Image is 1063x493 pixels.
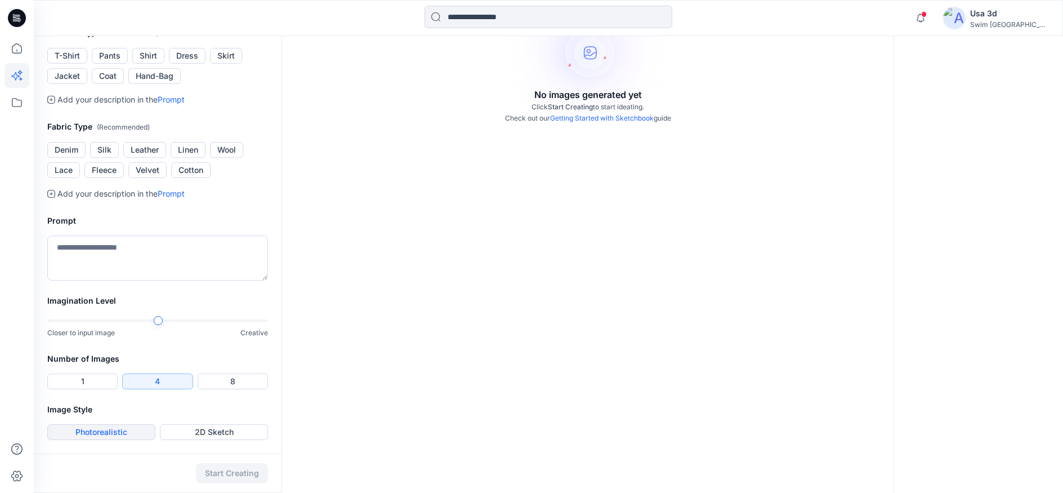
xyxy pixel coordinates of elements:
button: Linen [171,142,206,158]
a: Prompt [158,95,185,104]
button: T-Shirt [47,48,87,64]
button: Cotton [171,162,211,178]
button: Pants [92,48,128,64]
button: Velvet [128,162,167,178]
img: avatar [943,7,966,29]
a: Prompt [158,189,185,198]
h2: Fabric Type [47,120,268,134]
h2: Number of Images [47,352,268,366]
div: Swim [GEOGRAPHIC_DATA] [970,20,1049,29]
button: Fleece [84,162,124,178]
p: Add your description in the [57,93,185,106]
button: Dress [169,48,206,64]
span: ( Recommended ) [97,123,150,131]
h2: Image Style [47,403,268,416]
span: Start Creating [548,103,593,111]
button: Coat [92,68,124,84]
p: Add your description in the [57,187,185,201]
button: 4 [122,374,193,389]
button: 2D Sketch [160,424,268,440]
a: Getting Started with Sketchbook [550,114,654,122]
p: Creative [240,327,268,339]
h2: Imagination Level [47,294,268,308]
div: Usa 3d [970,7,1049,20]
button: Hand-Bag [128,68,181,84]
p: No images generated yet [534,88,642,101]
p: Closer to input image [47,327,115,339]
button: Photorealistic [47,424,155,440]
p: Click to start ideating. Check out our guide [505,101,671,124]
button: Silk [90,142,119,158]
button: Skirt [210,48,242,64]
button: Lace [47,162,80,178]
button: 1 [47,374,118,389]
button: Leather [123,142,166,158]
button: 8 [198,374,268,389]
button: Shirt [132,48,164,64]
button: Jacket [47,68,87,84]
button: Denim [47,142,86,158]
button: Wool [210,142,243,158]
h2: Prompt [47,214,268,228]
